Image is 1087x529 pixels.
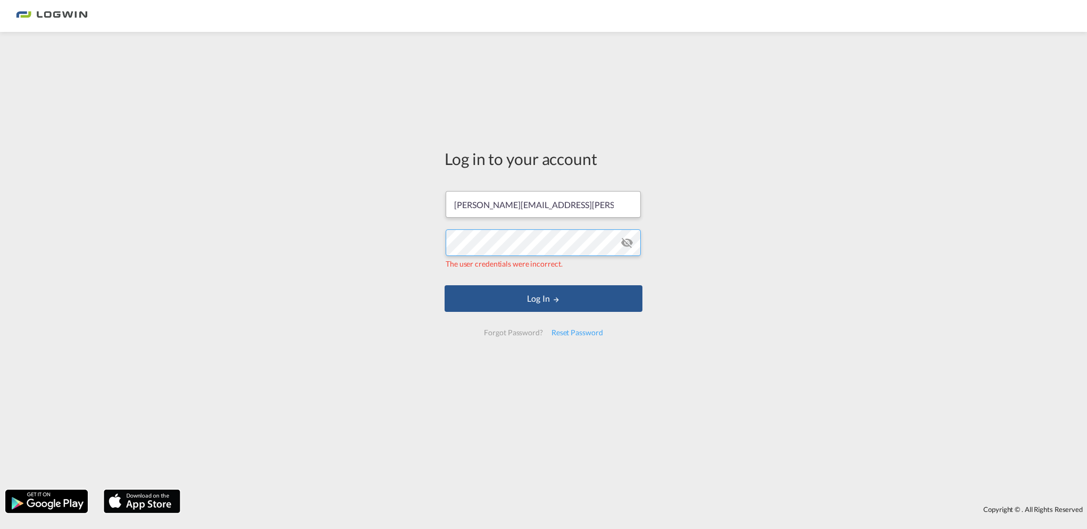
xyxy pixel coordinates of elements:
[480,323,547,342] div: Forgot Password?
[16,4,88,28] img: bc73a0e0d8c111efacd525e4c8ad7d32.png
[103,489,181,514] img: apple.png
[547,323,607,342] div: Reset Password
[446,259,562,268] span: The user credentials were incorrect.
[621,236,633,249] md-icon: icon-eye-off
[446,191,641,218] input: Enter email/phone number
[445,147,642,170] div: Log in to your account
[186,500,1087,518] div: Copyright © . All Rights Reserved
[445,285,642,312] button: LOGIN
[4,489,89,514] img: google.png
